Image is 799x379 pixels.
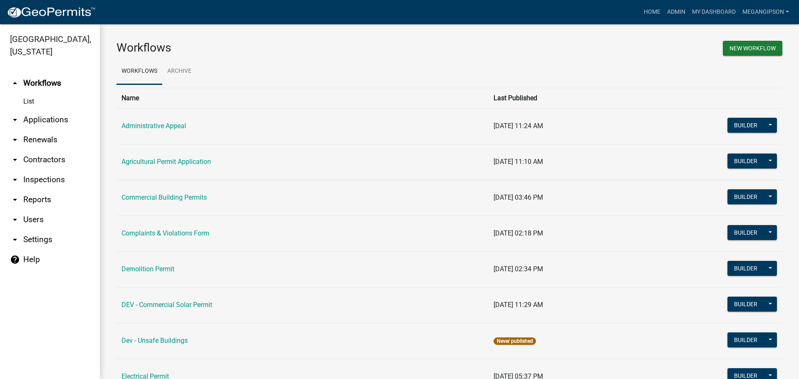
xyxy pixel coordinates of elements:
i: arrow_drop_down [10,195,20,205]
button: Builder [727,154,764,168]
a: Commercial Building Permits [122,193,207,201]
button: Builder [727,297,764,312]
span: [DATE] 11:24 AM [494,122,543,130]
a: Demolition Permit [122,265,174,273]
a: DEV - Commercial Solar Permit [122,301,212,309]
a: Agricultural Permit Application [122,158,211,166]
i: arrow_drop_down [10,115,20,125]
a: Dev - Unsafe Buildings [122,337,188,344]
i: arrow_drop_down [10,155,20,165]
button: Builder [727,332,764,347]
span: [DATE] 02:18 PM [494,229,543,237]
span: [DATE] 11:29 AM [494,301,543,309]
i: arrow_drop_down [10,235,20,245]
button: Builder [727,118,764,133]
th: Last Published [489,88,634,108]
button: New Workflow [723,41,782,56]
span: [DATE] 11:10 AM [494,158,543,166]
a: Admin [664,4,689,20]
i: help [10,255,20,265]
a: Archive [162,58,196,85]
i: arrow_drop_down [10,215,20,225]
button: Builder [727,189,764,204]
span: Never published [494,337,536,345]
h3: Workflows [117,41,443,55]
a: Complaints & Violations Form [122,229,209,237]
i: arrow_drop_down [10,135,20,145]
button: Builder [727,261,764,276]
a: megangipson [739,4,792,20]
a: Administrative Appeal [122,122,186,130]
button: Builder [727,225,764,240]
th: Name [117,88,489,108]
i: arrow_drop_up [10,78,20,88]
a: Home [640,4,664,20]
a: My Dashboard [689,4,739,20]
i: arrow_drop_down [10,175,20,185]
span: [DATE] 02:34 PM [494,265,543,273]
a: Workflows [117,58,162,85]
span: [DATE] 03:46 PM [494,193,543,201]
